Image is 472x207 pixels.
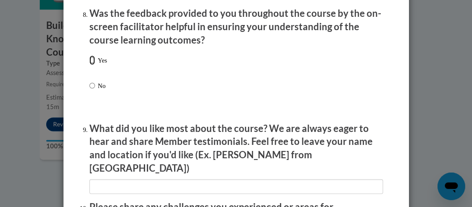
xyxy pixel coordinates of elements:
[89,81,95,91] input: No
[98,56,107,65] p: Yes
[89,56,95,65] input: Yes
[89,122,383,175] p: What did you like most about the course? We are always eager to hear and share Member testimonial...
[98,81,107,91] p: No
[89,7,383,47] p: Was the feedback provided to you throughout the course by the on-screen facilitator helpful in en...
